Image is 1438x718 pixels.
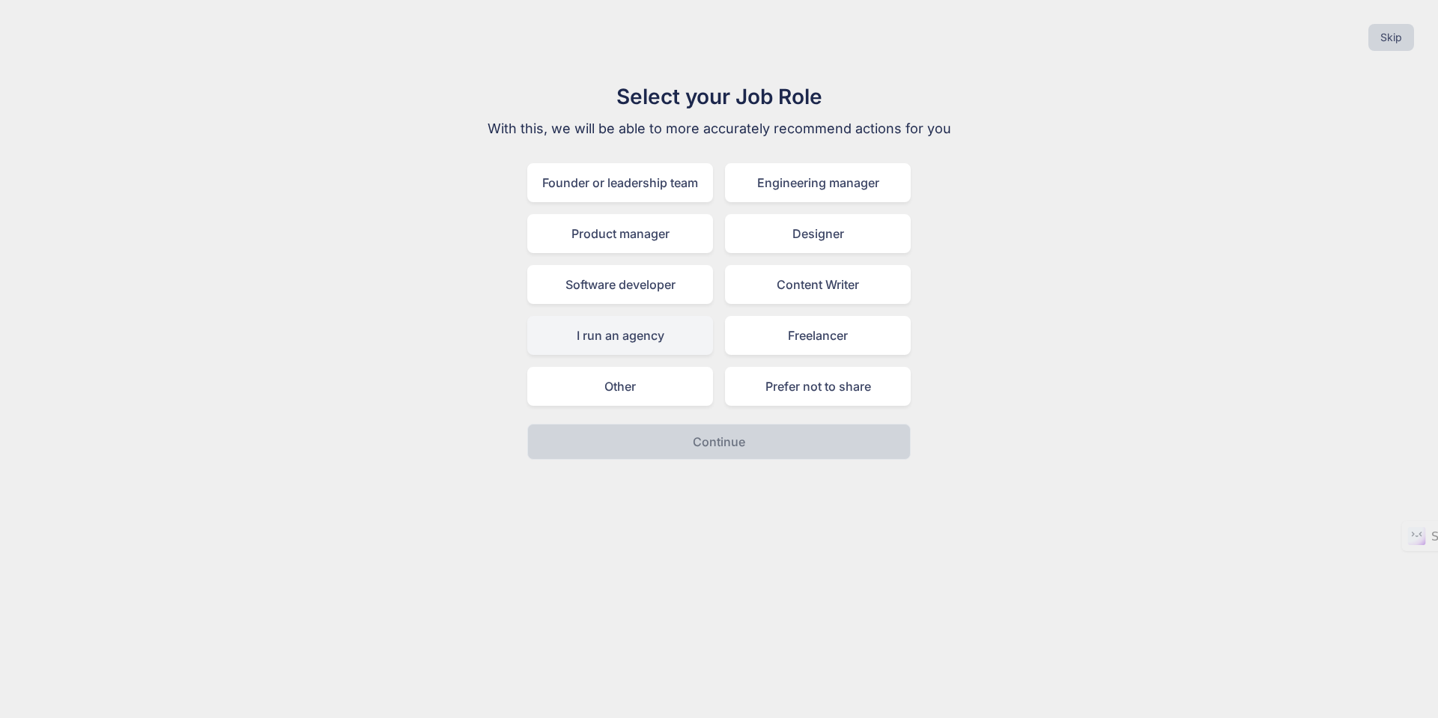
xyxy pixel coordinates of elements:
[527,265,713,304] div: Software developer
[725,214,911,253] div: Designer
[467,81,971,112] h1: Select your Job Role
[527,316,713,355] div: I run an agency
[725,163,911,202] div: Engineering manager
[527,214,713,253] div: Product manager
[725,265,911,304] div: Content Writer
[693,433,745,451] p: Continue
[725,316,911,355] div: Freelancer
[467,118,971,139] p: With this, we will be able to more accurately recommend actions for you
[1368,24,1414,51] button: Skip
[527,163,713,202] div: Founder or leadership team
[527,424,911,460] button: Continue
[725,367,911,406] div: Prefer not to share
[527,367,713,406] div: Other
